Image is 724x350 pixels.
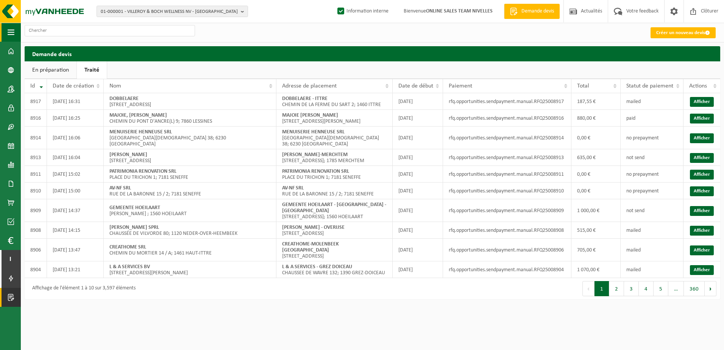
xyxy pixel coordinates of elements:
td: [DATE] 15:02 [47,166,104,183]
strong: MENUISERIE HENNEUSE SRL [282,129,345,135]
a: Afficher [690,97,714,107]
a: Créer un nouveau devis [651,27,716,38]
td: rfq.opportunities.sendpayment.manual.RFQ25008911 [443,166,571,183]
td: [DATE] 14:15 [47,222,104,239]
span: Paiement [449,83,472,89]
span: not send [626,208,644,214]
a: Afficher [690,114,714,123]
td: RUE DE LA BARONNE 15 / 2; 7181 SENEFFE [276,183,393,199]
a: Traité [77,61,107,79]
td: 8910 [25,183,47,199]
strong: AV-NF SRL [109,185,131,191]
span: Date de début [398,83,433,89]
strong: CREATHOME-MOLENBEEK [GEOGRAPHIC_DATA] [282,241,339,253]
td: [STREET_ADDRESS][PERSON_NAME] [276,110,393,127]
td: 1 000,00 € [571,199,621,222]
td: [DATE] [393,127,443,149]
strong: DOBBELAERE - ITTRE [282,96,328,102]
span: Nom [109,83,121,89]
strong: L & A SERVICES BV [109,264,150,270]
td: 8909 [25,199,47,222]
strong: MAJOIE [PERSON_NAME] [282,112,338,118]
span: Adresse de placement [282,83,337,89]
button: 4 [639,281,654,296]
td: RUE DE LA BARONNE 15 / 2; 7181 SENEFFE [104,183,276,199]
a: Afficher [690,186,714,196]
td: rfq.opportunities.sendpayment.manual.RFQ25008910 [443,183,571,199]
td: 8913 [25,149,47,166]
a: Afficher [690,170,714,180]
strong: DOBBELAERE [109,96,139,102]
a: Afficher [690,206,714,216]
strong: MAJOIE, [PERSON_NAME] [109,112,167,118]
span: mailed [626,267,641,273]
td: rfq.opportunities.sendpayment.manual.RFQ25008906 [443,239,571,261]
td: [DATE] 16:04 [47,149,104,166]
td: [STREET_ADDRESS] [104,93,276,110]
span: … [668,281,684,296]
span: mailed [626,99,641,105]
h2: Demande devis [25,46,720,61]
button: 360 [684,281,705,296]
button: 3 [624,281,639,296]
td: rfq.opportunities.sendpayment.manual.RFQ25008917 [443,93,571,110]
strong: PATRIMONIA RENOVATION SRL [109,169,176,174]
span: mailed [626,228,641,233]
button: Next [705,281,716,296]
strong: [PERSON_NAME] - OVERIJSE [282,225,345,230]
td: [DATE] 14:37 [47,199,104,222]
strong: [PERSON_NAME]-MERCHTEM [282,152,348,158]
a: En préparation [25,61,76,79]
td: [DATE] [393,166,443,183]
td: rfq.opportunities.sendpayment.manual.RFQ25008913 [443,149,571,166]
td: 0,00 € [571,127,621,149]
span: no prepayment [626,188,659,194]
td: CHAUSSÉE DE VILVORDE 80; 1120 NEDER-OVER-HEEMBEEK [104,222,276,239]
a: Afficher [690,226,714,236]
td: rfq.opportunities.sendpayment.manual.RFQ25008908 [443,222,571,239]
td: [DATE] [393,93,443,110]
td: CHEMIN DU PONT D'ANCRE(L) 9; 7860 LESSINES [104,110,276,127]
td: 187,55 € [571,93,621,110]
td: [STREET_ADDRESS] [104,149,276,166]
td: PLACE DU TRICHON 1; 7181 SENEFFE [276,166,393,183]
strong: PATRIMONIA RENOVATION SRL [282,169,349,174]
strong: AV-NF SRL [282,185,304,191]
span: Demande devis [520,8,556,15]
td: 705,00 € [571,239,621,261]
td: [PERSON_NAME] ; 1560 HOEILAART [104,199,276,222]
label: Information interne [336,6,389,17]
a: Afficher [690,153,714,163]
td: [DATE] 16:06 [47,127,104,149]
td: [DATE] 16:31 [47,93,104,110]
span: no prepayment [626,135,659,141]
strong: ONLINE SALES TEAM NIVELLES [426,8,493,14]
a: Afficher [690,133,714,143]
td: [STREET_ADDRESS] [276,222,393,239]
td: 0,00 € [571,183,621,199]
td: [STREET_ADDRESS] [276,239,393,261]
td: 0,00 € [571,166,621,183]
strong: [PERSON_NAME] SPRL [109,225,159,230]
button: 01-000001 - VILLEROY & BOCH WELLNESS NV - [GEOGRAPHIC_DATA] [97,6,248,17]
a: Demande devis [504,4,560,19]
td: CHEMIN DU MORTIER 14 / A; 1461 HAUT-ITTRE [104,239,276,261]
td: 635,00 € [571,149,621,166]
td: [STREET_ADDRESS][PERSON_NAME] [104,261,276,278]
td: [DATE] [393,261,443,278]
button: 2 [609,281,624,296]
span: 01-000001 - VILLEROY & BOCH WELLNESS NV - [GEOGRAPHIC_DATA] [101,6,238,17]
span: Total [577,83,589,89]
span: no prepayment [626,172,659,177]
td: 8908 [25,222,47,239]
td: rfq.opportunities.sendpayment.manual.RFQ25008904 [443,261,571,278]
span: mailed [626,247,641,253]
td: 8906 [25,239,47,261]
a: Afficher [690,245,714,255]
td: [DATE] [393,239,443,261]
strong: CREATHOME SRL [109,244,146,250]
span: paid [626,116,635,121]
td: rfq.opportunities.sendpayment.manual.RFQ25008914 [443,127,571,149]
strong: GEMEENTE HOEILAART [109,205,160,211]
input: Chercher [25,25,195,36]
